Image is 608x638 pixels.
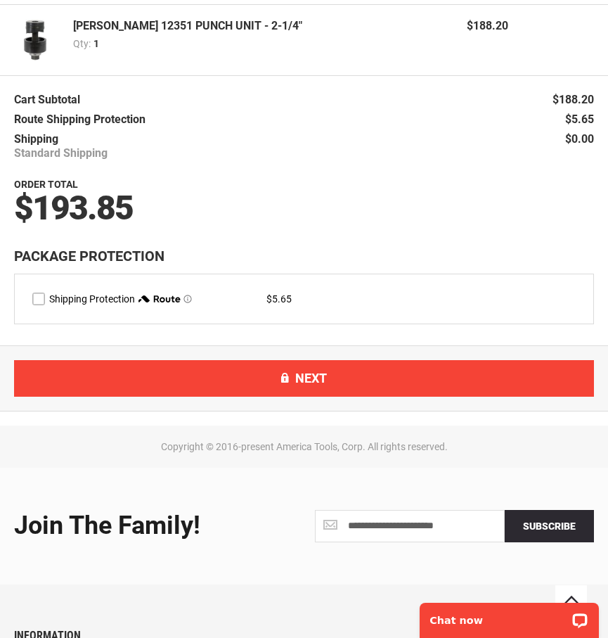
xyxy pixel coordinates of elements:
[467,19,508,32] span: $188.20
[14,132,58,146] span: Shipping
[410,594,608,638] iframe: LiveChat chat widget
[14,90,87,110] th: Cart Subtotal
[25,440,583,454] div: Copyright © 2016-present America Tools, Corp. All rights reserved.
[14,512,294,540] div: Join the Family!
[505,510,594,542] button: Subscribe
[14,110,153,129] th: Route Shipping Protection
[565,113,594,126] span: $5.65
[552,93,594,106] span: $188.20
[73,20,302,32] strong: [PERSON_NAME] 12351 PUNCH UNIT - 2-1/4"
[14,246,594,267] div: Package Protection
[565,132,594,146] span: $0.00
[14,360,594,397] button: Next
[14,146,108,160] span: Standard Shipping
[14,179,78,190] strong: Order Total
[14,19,56,61] img: GREENLEE 12351 PUNCH UNIT - 2-1/4"
[523,521,576,532] span: Subscribe
[295,371,327,385] span: Next
[49,293,135,305] span: Shipping Protection
[14,188,133,228] span: $193.85
[183,295,192,303] span: Learn more
[266,292,292,306] div: $5.65
[73,38,89,49] span: Qty
[32,292,576,306] div: route shipping protection selector element
[93,37,99,51] span: 1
